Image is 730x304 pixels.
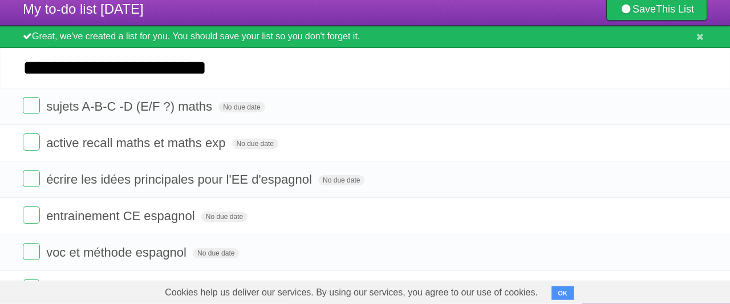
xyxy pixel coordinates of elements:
span: No due date [318,175,364,185]
span: No due date [201,212,248,222]
span: No due date [193,248,239,258]
span: No due date [218,102,265,112]
label: Done [23,133,40,151]
button: OK [551,286,574,300]
label: Done [23,206,40,224]
span: No due date [232,139,278,149]
span: entrainement CE espagnol [46,209,198,223]
b: This List [656,3,694,15]
label: Done [23,279,40,297]
span: My to-do list [DATE] [23,1,144,17]
label: Done [23,170,40,187]
label: Done [23,97,40,114]
span: voc et méthode espagnol [46,245,189,260]
span: sujets A-B-C -D (E/F ?) maths [46,99,215,114]
label: Done [23,243,40,260]
span: active recall maths et maths exp [46,136,228,150]
span: écrire les idées principales pour l'EE d'espagnol [46,172,315,187]
span: Cookies help us deliver our services. By using our services, you agree to our use of cookies. [153,281,549,304]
